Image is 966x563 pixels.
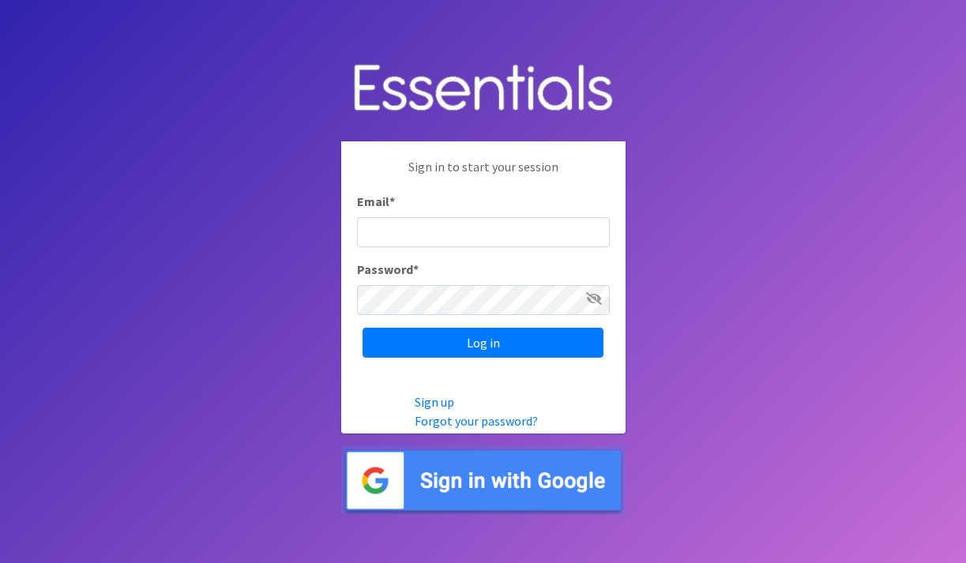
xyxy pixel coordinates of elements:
[341,446,626,515] img: Sign in with Google
[357,157,610,192] p: Sign in to start your session
[389,193,395,209] abbr: required
[415,413,538,429] a: Forgot your password?
[413,261,419,277] abbr: required
[415,394,454,410] a: Sign up
[363,328,603,358] input: Log in
[357,260,419,279] label: Password
[341,48,626,129] img: Human Essentials
[357,192,395,211] label: Email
